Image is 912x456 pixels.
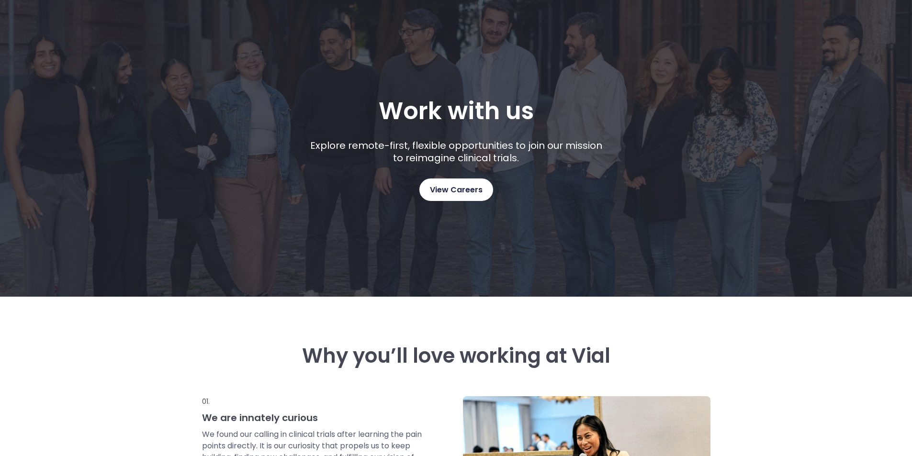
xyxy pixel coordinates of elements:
[430,184,483,196] span: View Careers
[419,178,493,201] a: View Careers
[202,345,710,367] h3: Why you’ll love working at Vial
[306,139,606,164] p: Explore remote-first, flexible opportunities to join our mission to reimagine clinical trials.
[379,97,534,125] h1: Work with us
[202,412,423,424] h3: We are innately curious
[202,396,423,407] p: 01.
